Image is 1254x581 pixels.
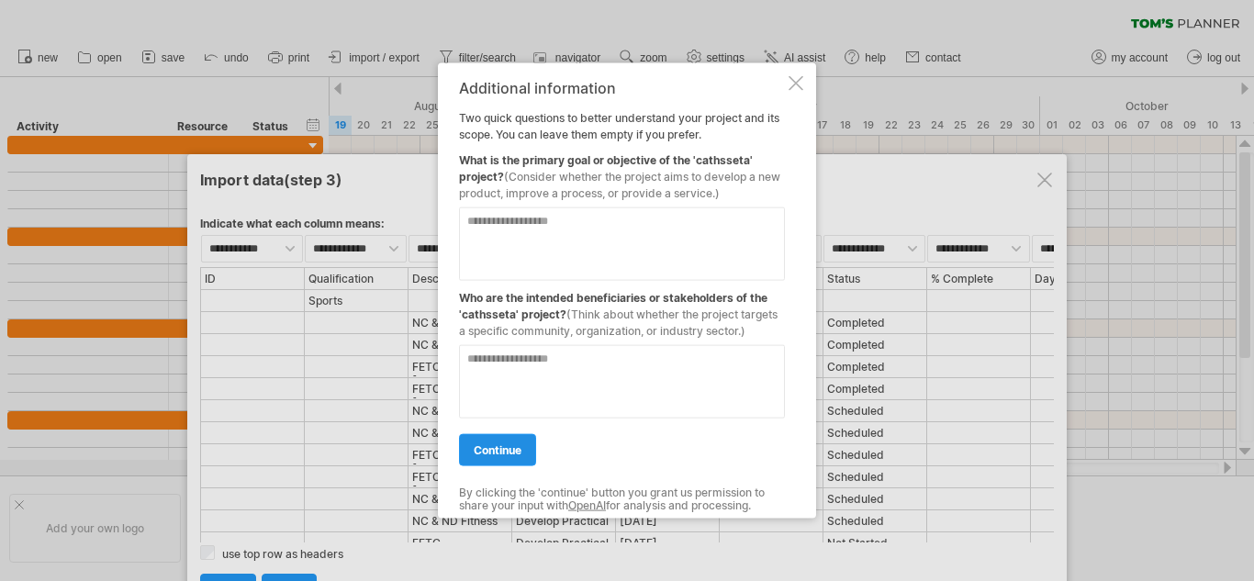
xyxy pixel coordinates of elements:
[474,442,521,456] span: continue
[459,79,785,95] div: Additional information
[459,433,536,465] a: continue
[459,280,785,339] div: Who are the intended beneficiaries or stakeholders of the 'cathsseta' project?
[459,79,785,502] div: Two quick questions to better understand your project and its scope. You can leave them empty if ...
[459,142,785,201] div: What is the primary goal or objective of the 'cathsseta' project?
[568,498,606,512] a: OpenAI
[459,307,778,337] span: (Think about whether the project targets a specific community, organization, or industry sector.)
[459,486,785,512] div: By clicking the 'continue' button you grant us permission to share your input with for analysis a...
[459,169,780,199] span: (Consider whether the project aims to develop a new product, improve a process, or provide a serv...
